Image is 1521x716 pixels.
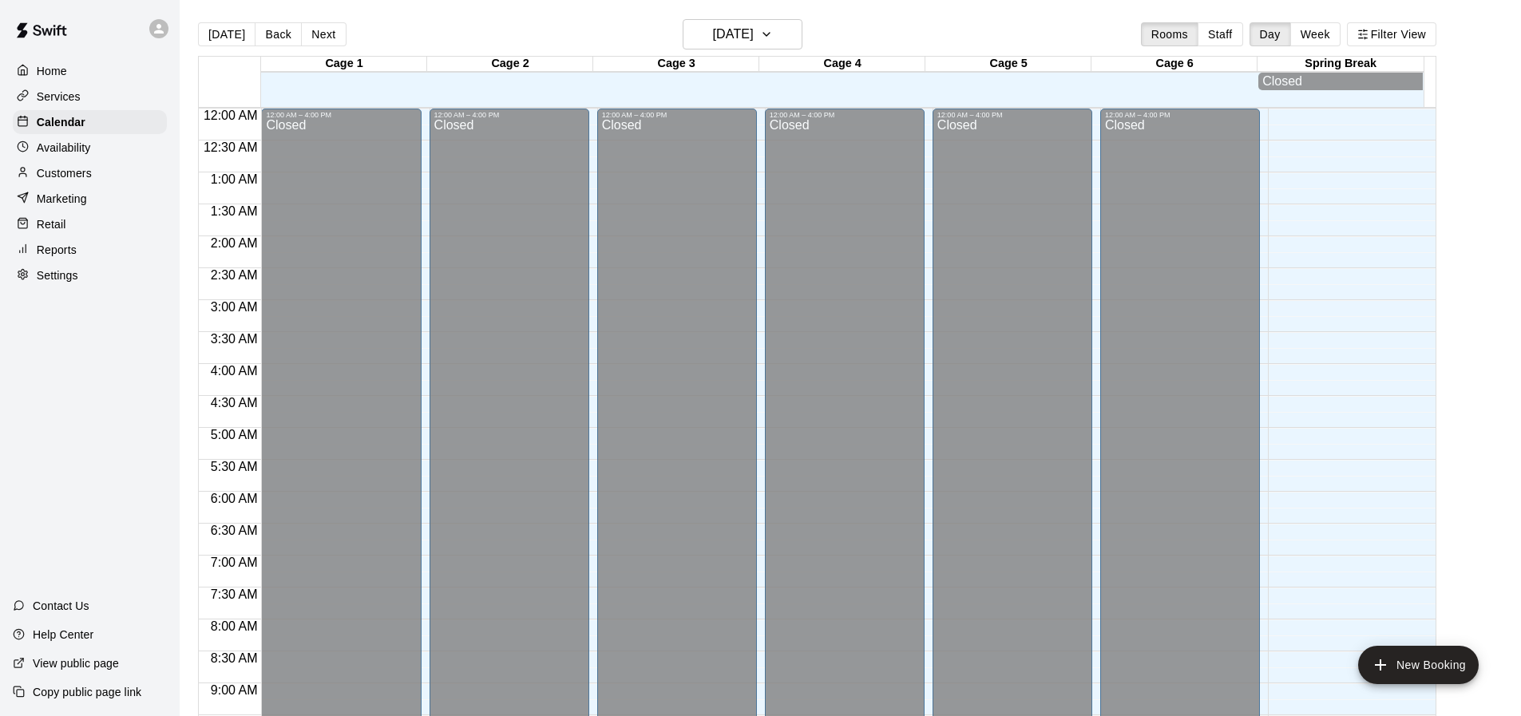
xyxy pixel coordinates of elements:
[13,110,167,134] a: Calendar
[925,57,1091,72] div: Cage 5
[602,111,752,119] div: 12:00 AM – 4:00 PM
[33,627,93,643] p: Help Center
[13,263,167,287] a: Settings
[255,22,302,46] button: Back
[266,111,416,119] div: 12:00 AM – 4:00 PM
[1105,111,1255,119] div: 12:00 AM – 4:00 PM
[207,332,262,346] span: 3:30 AM
[759,57,925,72] div: Cage 4
[261,57,427,72] div: Cage 1
[1347,22,1436,46] button: Filter View
[37,89,81,105] p: Services
[13,59,167,83] a: Home
[427,57,593,72] div: Cage 2
[301,22,346,46] button: Next
[37,63,67,79] p: Home
[37,165,92,181] p: Customers
[1262,74,1419,89] div: Closed
[207,651,262,665] span: 8:30 AM
[207,300,262,314] span: 3:00 AM
[593,57,759,72] div: Cage 3
[37,140,91,156] p: Availability
[13,136,167,160] a: Availability
[37,216,66,232] p: Retail
[683,19,802,49] button: [DATE]
[207,524,262,537] span: 6:30 AM
[207,428,262,441] span: 5:00 AM
[33,655,119,671] p: View public page
[37,242,77,258] p: Reports
[33,598,89,614] p: Contact Us
[770,111,920,119] div: 12:00 AM – 4:00 PM
[1258,57,1424,72] div: Spring Break
[207,619,262,633] span: 8:00 AM
[200,140,262,154] span: 12:30 AM
[1091,57,1258,72] div: Cage 6
[13,212,167,236] a: Retail
[1358,646,1479,684] button: add
[207,236,262,250] span: 2:00 AM
[207,492,262,505] span: 6:00 AM
[207,683,262,697] span: 9:00 AM
[37,114,85,130] p: Calendar
[434,111,584,119] div: 12:00 AM – 4:00 PM
[207,396,262,409] span: 4:30 AM
[713,23,754,45] h6: [DATE]
[13,238,167,262] a: Reports
[198,22,255,46] button: [DATE]
[1290,22,1341,46] button: Week
[13,187,167,211] a: Marketing
[37,267,78,283] p: Settings
[207,587,262,601] span: 7:30 AM
[1198,22,1243,46] button: Staff
[200,109,262,122] span: 12:00 AM
[13,85,167,109] a: Services
[207,268,262,282] span: 2:30 AM
[1141,22,1198,46] button: Rooms
[207,364,262,378] span: 4:00 AM
[207,556,262,569] span: 7:00 AM
[207,460,262,473] span: 5:30 AM
[37,191,87,207] p: Marketing
[207,204,262,218] span: 1:30 AM
[937,111,1087,119] div: 12:00 AM – 4:00 PM
[1250,22,1291,46] button: Day
[13,161,167,185] a: Customers
[33,684,141,700] p: Copy public page link
[207,172,262,186] span: 1:00 AM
